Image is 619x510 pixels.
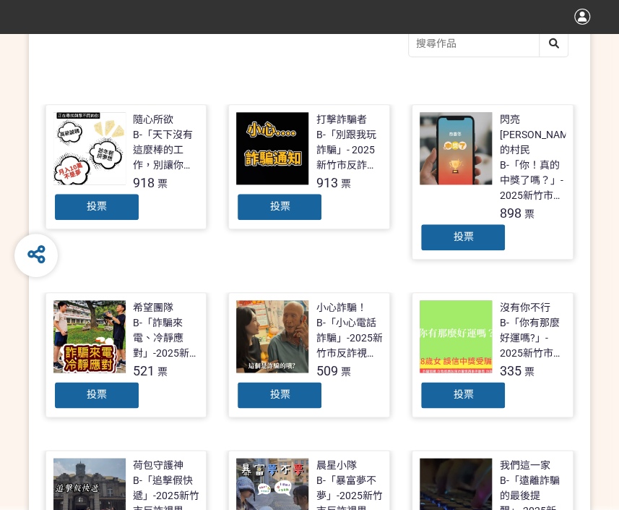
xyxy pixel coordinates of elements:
div: B-「天下沒有這麼棒的工作，別讓你的求職夢變成惡夢！」- 2025新竹市反詐視界影片徵件 [133,127,199,173]
div: 閃亮[PERSON_NAME]的村民 [499,112,576,158]
div: B-「你！真的中獎了嗎？」- 2025新竹市反詐視界影片徵件 [499,158,566,203]
span: 335 [499,363,521,378]
span: 票 [524,208,534,220]
a: 小心詐騙！B-「小心電話詐騙」-2025新竹市反詐視界影片徵件509票投票 [228,292,390,417]
span: 913 [316,175,337,190]
a: 打擊詐騙者B-「別跟我玩詐騙」- 2025新竹市反詐視界影片徵件913票投票 [228,104,390,229]
div: B-「小心電話詐騙」-2025新竹市反詐視界影片徵件 [316,315,382,361]
div: 荷包守護神 [133,458,183,473]
a: 閃亮[PERSON_NAME]的村民B-「你！真的中獎了嗎？」- 2025新竹市反詐視界影片徵件898票投票 [412,104,573,260]
span: 509 [316,363,337,378]
span: 投票 [269,200,290,212]
div: B-「別跟我玩詐騙」- 2025新竹市反詐視界影片徵件 [316,127,382,173]
div: 希望團隊 [133,300,173,315]
input: 搜尋作品 [409,31,568,56]
div: 沒有你不行 [499,300,550,315]
div: B-「你有那麼好運嗎?」- 2025新竹市反詐視界影片徵件 [499,315,566,361]
span: 票 [340,366,350,378]
span: 521 [133,363,155,378]
span: 票 [340,178,350,190]
span: 投票 [269,388,290,400]
span: 投票 [87,388,107,400]
span: 918 [133,175,155,190]
span: 投票 [453,388,473,400]
span: 票 [157,178,168,190]
div: 打擊詐騙者 [316,112,366,127]
div: 小心詐騙！ [316,300,366,315]
span: 票 [157,366,168,378]
div: 我們這一家 [499,458,550,473]
a: 希望團隊B-「詐騙來電、冷靜應對」-2025新竹市反詐視界影片徵件521票投票 [46,292,207,417]
span: 投票 [453,231,473,242]
span: 投票 [87,200,107,212]
a: 隨心所欲B-「天下沒有這麼棒的工作，別讓你的求職夢變成惡夢！」- 2025新竹市反詐視界影片徵件918票投票 [46,104,207,229]
div: B-「詐騙來電、冷靜應對」-2025新竹市反詐視界影片徵件 [133,315,199,361]
div: 晨星小隊 [316,458,356,473]
span: 898 [499,205,521,221]
div: 隨心所欲 [133,112,173,127]
span: 票 [524,366,534,378]
a: 沒有你不行B-「你有那麼好運嗎?」- 2025新竹市反詐視界影片徵件335票投票 [412,292,573,417]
